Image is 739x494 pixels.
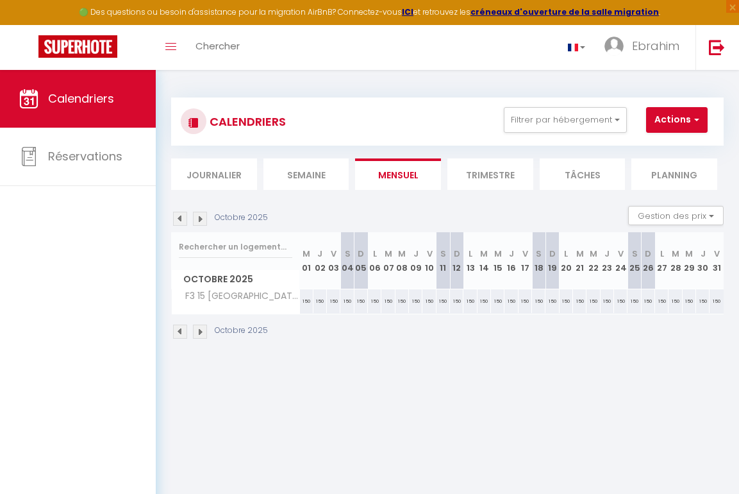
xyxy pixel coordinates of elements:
[373,248,377,260] abbr: L
[683,232,696,289] th: 29
[381,289,395,313] div: 150
[509,248,514,260] abbr: J
[491,289,504,313] div: 150
[632,38,679,54] span: Ebrahim
[519,232,532,289] th: 17
[710,289,724,313] div: 150
[440,248,446,260] abbr: S
[327,289,340,313] div: 150
[614,232,627,289] th: 24
[642,232,655,289] th: 26
[586,289,600,313] div: 150
[402,6,413,17] strong: ICI
[627,289,641,313] div: 150
[604,248,610,260] abbr: J
[672,248,679,260] abbr: M
[317,248,322,260] abbr: J
[422,289,436,313] div: 150
[494,248,502,260] abbr: M
[450,232,463,289] th: 12
[368,289,381,313] div: 150
[345,248,351,260] abbr: S
[696,232,710,289] th: 30
[683,289,696,313] div: 150
[358,248,364,260] abbr: D
[38,35,117,58] img: Super Booking
[504,289,518,313] div: 150
[660,248,664,260] abbr: L
[590,248,597,260] abbr: M
[573,232,586,289] th: 21
[545,232,559,289] th: 19
[469,248,472,260] abbr: L
[409,289,422,313] div: 150
[263,158,349,190] li: Semaine
[354,289,368,313] div: 150
[628,206,724,225] button: Gestion des prix
[480,248,488,260] abbr: M
[313,232,327,289] th: 02
[614,289,627,313] div: 150
[642,289,655,313] div: 150
[313,289,327,313] div: 150
[413,248,419,260] abbr: J
[300,289,313,313] div: 150
[331,248,336,260] abbr: V
[540,158,626,190] li: Tâches
[632,248,638,260] abbr: S
[381,232,395,289] th: 07
[340,232,354,289] th: 04
[303,248,310,260] abbr: M
[171,158,257,190] li: Journalier
[560,232,573,289] th: 20
[409,232,422,289] th: 09
[645,248,651,260] abbr: D
[595,25,695,70] a: ... Ebrahim
[355,158,441,190] li: Mensuel
[631,158,717,190] li: Planning
[709,39,725,55] img: logout
[627,232,641,289] th: 25
[576,248,584,260] abbr: M
[427,248,433,260] abbr: V
[395,232,409,289] th: 08
[463,232,477,289] th: 13
[215,325,268,337] p: Octobre 2025
[368,232,381,289] th: 06
[48,148,122,164] span: Réservations
[470,6,659,17] strong: créneaux d'ouverture de la salle migration
[668,232,682,289] th: 28
[601,289,614,313] div: 150
[398,248,406,260] abbr: M
[477,289,491,313] div: 150
[491,232,504,289] th: 15
[463,289,477,313] div: 150
[436,289,450,313] div: 150
[422,232,436,289] th: 10
[179,235,292,259] input: Rechercher un logement...
[545,289,559,313] div: 150
[696,289,710,313] div: 150
[215,212,268,224] p: Octobre 2025
[536,248,542,260] abbr: S
[48,90,114,106] span: Calendriers
[327,232,340,289] th: 03
[710,232,724,289] th: 31
[10,5,49,44] button: Ouvrir le widget de chat LiveChat
[668,289,682,313] div: 150
[549,248,556,260] abbr: D
[174,289,302,303] span: F3 15 [GEOGRAPHIC_DATA]
[436,232,450,289] th: 11
[714,248,720,260] abbr: V
[655,289,668,313] div: 150
[300,232,313,289] th: 01
[646,107,708,133] button: Actions
[701,248,706,260] abbr: J
[586,232,600,289] th: 22
[564,248,568,260] abbr: L
[450,289,463,313] div: 150
[477,232,491,289] th: 14
[340,289,354,313] div: 150
[206,107,286,136] h3: CALENDRIERS
[655,232,668,289] th: 27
